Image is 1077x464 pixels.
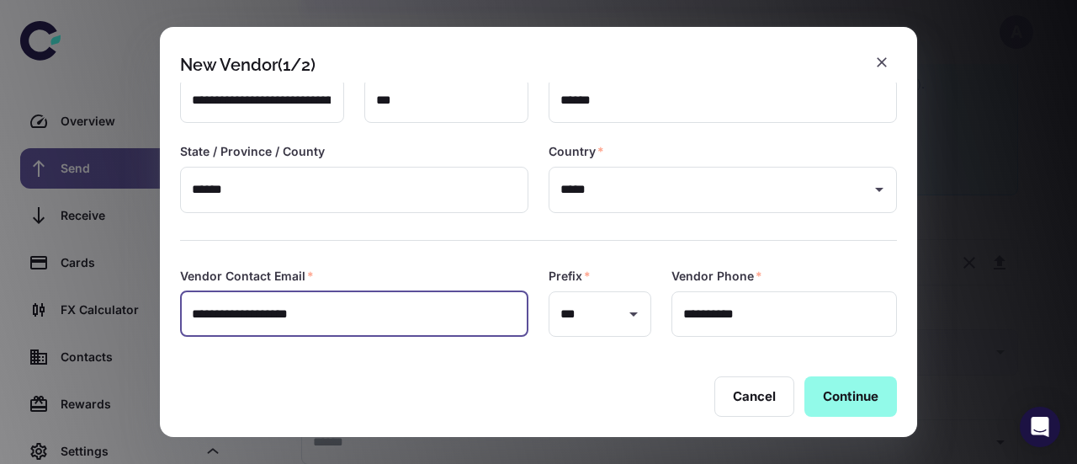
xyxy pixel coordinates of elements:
[549,143,604,160] label: Country
[804,376,897,417] button: Continue
[1020,407,1060,447] div: Open Intercom Messenger
[714,376,794,417] button: Cancel
[180,268,314,285] label: Vendor Contact Email
[180,143,325,160] label: State / Province / County
[622,302,645,326] button: Open
[180,55,316,75] div: New Vendor (1/2)
[867,178,891,201] button: Open
[671,268,762,285] label: Vendor Phone
[549,268,591,285] label: Prefix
